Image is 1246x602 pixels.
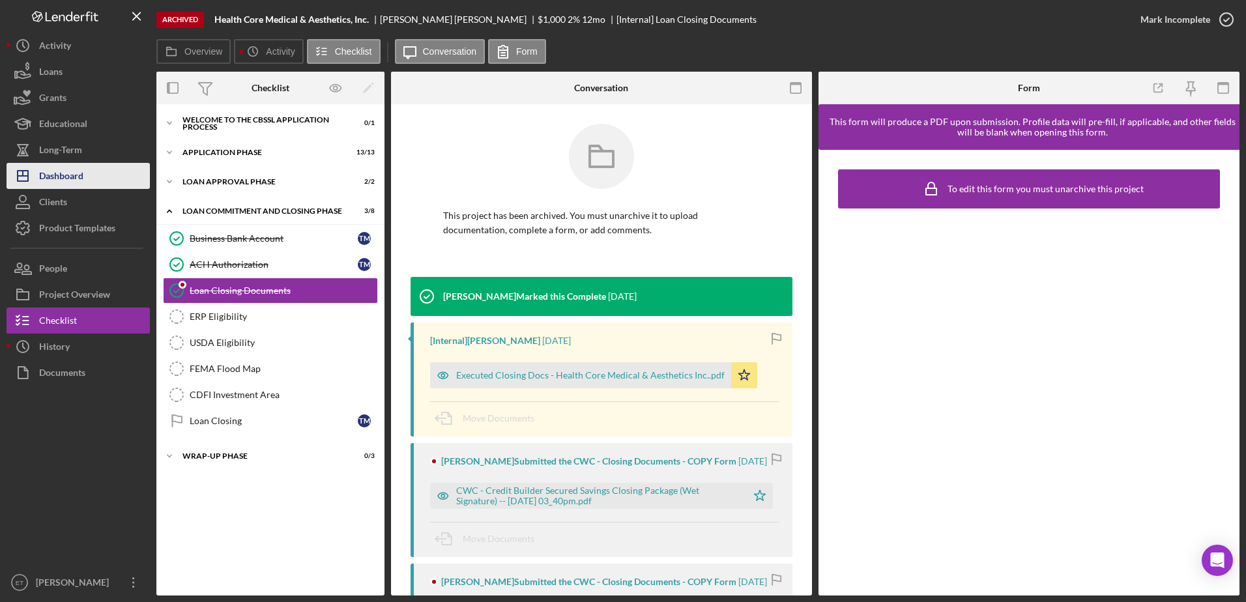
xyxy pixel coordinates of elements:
[456,485,740,506] div: CWC - Credit Builder Secured Savings Closing Package (Wet Signature) -- [DATE] 03_40pm.pdf
[7,308,150,334] button: Checklist
[7,163,150,189] button: Dashboard
[190,285,377,296] div: Loan Closing Documents
[608,291,637,302] time: 2025-07-15 14:46
[380,14,538,25] div: [PERSON_NAME] [PERSON_NAME]
[463,533,534,544] span: Move Documents
[7,59,150,85] button: Loans
[738,456,767,466] time: 2025-07-08 19:40
[39,33,71,62] div: Activity
[7,255,150,281] button: People
[430,362,757,388] button: Executed Closing Docs - Health Core Medical & Aesthetics Inc..pdf
[430,402,547,435] button: Move Documents
[39,111,87,140] div: Educational
[456,370,725,380] div: Executed Closing Docs - Health Core Medical & Aesthetics Inc..pdf
[190,311,377,322] div: ERP Eligibility
[252,83,289,93] div: Checklist
[163,251,378,278] a: ACH AuthorizationTM
[7,85,150,111] a: Grants
[395,39,485,64] button: Conversation
[616,14,757,25] div: [Internal] Loan Closing Documents
[351,119,375,127] div: 0 / 1
[7,281,150,308] button: Project Overview
[1140,7,1210,33] div: Mark Incomplete
[7,111,150,137] button: Educational
[568,14,580,25] div: 2 %
[184,46,222,57] label: Overview
[163,408,378,434] a: Loan ClosingTM
[351,207,375,215] div: 3 / 8
[441,577,736,587] div: [PERSON_NAME] Submitted the CWC - Closing Documents - COPY Form
[825,117,1239,137] div: This form will produce a PDF upon submission. Profile data will pre-fill, if applicable, and othe...
[39,215,115,244] div: Product Templates
[156,12,204,28] div: Archived
[538,14,566,25] span: $1,000
[39,308,77,337] div: Checklist
[430,336,540,346] div: [Internal] [PERSON_NAME]
[441,456,736,466] div: [PERSON_NAME] Submitted the CWC - Closing Documents - COPY Form
[190,416,358,426] div: Loan Closing
[1202,545,1233,576] div: Open Intercom Messenger
[163,330,378,356] a: USDA Eligibility
[39,59,63,88] div: Loans
[7,137,150,163] button: Long-Term
[190,259,358,270] div: ACH Authorization
[39,189,67,218] div: Clients
[163,225,378,251] a: Business Bank AccountTM
[582,14,605,25] div: 12 mo
[234,39,303,64] button: Activity
[266,46,295,57] label: Activity
[430,523,547,555] button: Move Documents
[182,207,342,215] div: Loan Commitment and Closing Phase
[7,215,150,241] button: Product Templates
[574,83,628,93] div: Conversation
[39,137,82,166] div: Long-Term
[1127,7,1239,33] button: Mark Incomplete
[542,336,571,346] time: 2025-07-15 14:46
[163,382,378,408] a: CDFI Investment Area
[7,334,150,360] button: History
[190,337,377,348] div: USDA Eligibility
[39,334,70,363] div: History
[7,33,150,59] button: Activity
[351,149,375,156] div: 13 / 13
[16,579,23,586] text: ET
[39,85,66,114] div: Grants
[358,258,371,271] div: T M
[163,278,378,304] a: Loan Closing Documents
[358,414,371,427] div: T M
[182,116,342,131] div: Welcome to the CBSSL Application Process
[190,390,377,400] div: CDFI Investment Area
[190,233,358,244] div: Business Bank Account
[163,304,378,330] a: ERP Eligibility
[156,39,231,64] button: Overview
[182,452,342,460] div: Wrap-Up Phase
[443,208,760,238] p: This project has been archived. You must unarchive it to upload documentation, complete a form, o...
[39,163,83,192] div: Dashboard
[423,46,477,57] label: Conversation
[39,255,67,285] div: People
[516,46,538,57] label: Form
[443,291,606,302] div: [PERSON_NAME] Marked this Complete
[307,39,381,64] button: Checklist
[351,178,375,186] div: 2 / 2
[182,149,342,156] div: Application Phase
[7,189,150,215] button: Clients
[39,281,110,311] div: Project Overview
[7,360,150,386] button: Documents
[33,569,117,599] div: [PERSON_NAME]
[182,178,342,186] div: Loan Approval Phase
[214,14,369,25] b: Health Core Medical & Aesthetics, Inc.
[738,577,767,587] time: 2025-07-08 19:40
[488,39,546,64] button: Form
